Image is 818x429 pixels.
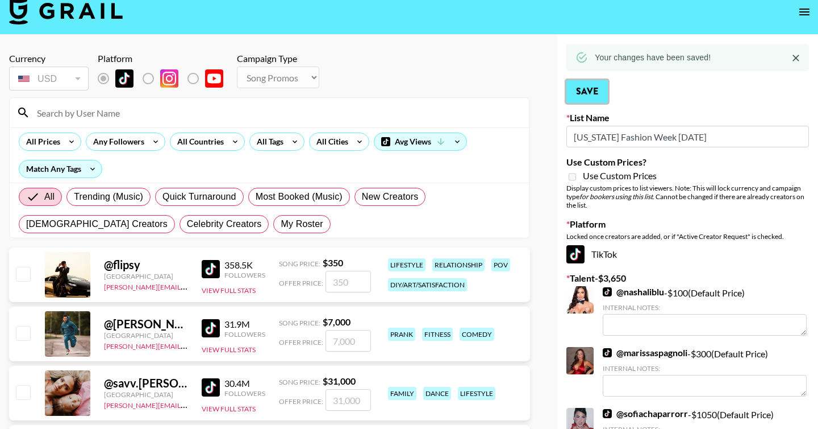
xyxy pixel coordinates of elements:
[104,280,272,291] a: [PERSON_NAME][EMAIL_ADDRESS][DOMAIN_NAME]
[566,245,585,263] img: TikTok
[566,273,809,284] label: Talent - $ 3,650
[362,190,419,204] span: New Creators
[98,67,232,90] div: Remove selected talent to change platforms
[603,287,612,296] img: TikTok
[787,49,804,67] button: Close
[224,271,265,279] div: Followers
[595,47,711,68] div: Your changes have been saved!
[566,112,809,123] label: List Name
[323,376,356,386] strong: $ 31,000
[202,319,220,337] img: TikTok
[325,389,371,411] input: 31,000
[237,53,319,64] div: Campaign Type
[566,218,809,230] label: Platform
[9,64,89,93] div: Remove selected talent to change your currency
[603,409,612,418] img: TikTok
[279,338,323,346] span: Offer Price:
[9,53,89,64] div: Currency
[104,258,188,272] div: @ flipsy
[115,69,133,88] img: TikTok
[74,190,143,204] span: Trending (Music)
[566,232,809,241] div: Locked once creators are added, or if "Active Creator Request" is checked.
[202,260,220,278] img: TikTok
[388,387,416,400] div: family
[98,53,232,64] div: Platform
[104,331,188,340] div: [GEOGRAPHIC_DATA]
[104,390,188,399] div: [GEOGRAPHIC_DATA]
[162,190,236,204] span: Quick Turnaround
[160,69,178,88] img: Instagram
[205,69,223,88] img: YouTube
[26,217,168,231] span: [DEMOGRAPHIC_DATA] Creators
[281,217,323,231] span: My Roster
[86,133,147,150] div: Any Followers
[279,378,320,386] span: Song Price:
[579,192,653,201] em: for bookers using this list
[202,405,256,413] button: View Full Stats
[388,328,415,341] div: prank
[460,328,494,341] div: comedy
[603,286,664,298] a: @nashaliblu
[224,330,265,339] div: Followers
[104,272,188,280] div: [GEOGRAPHIC_DATA]
[491,258,510,271] div: pov
[566,245,809,263] div: TikTok
[432,258,485,271] div: relationship
[603,303,807,312] div: Internal Notes:
[279,279,323,287] span: Offer Price:
[224,319,265,330] div: 31.9M
[202,378,220,397] img: TikTok
[458,387,495,400] div: lifestyle
[256,190,343,204] span: Most Booked (Music)
[224,389,265,398] div: Followers
[279,259,320,268] span: Song Price:
[224,378,265,389] div: 30.4M
[310,133,350,150] div: All Cities
[566,184,809,209] div: Display custom prices to list viewers. Note: This will lock currency and campaign type . Cannot b...
[224,259,265,271] div: 358.5K
[202,286,256,295] button: View Full Stats
[170,133,226,150] div: All Countries
[104,317,188,331] div: @ [PERSON_NAME].[PERSON_NAME]
[104,399,272,410] a: [PERSON_NAME][EMAIL_ADDRESS][DOMAIN_NAME]
[603,347,687,358] a: @marissaspagnoli
[325,330,371,352] input: 7,000
[566,156,809,168] label: Use Custom Prices?
[11,69,86,89] div: USD
[104,340,272,350] a: [PERSON_NAME][EMAIL_ADDRESS][DOMAIN_NAME]
[603,408,688,419] a: @sofiachaparrorr
[374,133,466,150] div: Avg Views
[583,170,657,181] span: Use Custom Prices
[793,1,816,23] button: open drawer
[388,258,425,271] div: lifestyle
[202,345,256,354] button: View Full Stats
[44,190,55,204] span: All
[603,347,807,397] div: - $ 300 (Default Price)
[19,133,62,150] div: All Prices
[279,319,320,327] span: Song Price:
[19,160,102,178] div: Match Any Tags
[104,376,188,390] div: @ savv.[PERSON_NAME]
[187,217,262,231] span: Celebrity Creators
[423,387,451,400] div: dance
[603,286,807,336] div: - $ 100 (Default Price)
[30,104,523,122] input: Search by User Name
[323,257,343,268] strong: $ 350
[566,80,608,103] button: Save
[323,316,350,327] strong: $ 7,000
[250,133,286,150] div: All Tags
[422,328,453,341] div: fitness
[603,348,612,357] img: TikTok
[325,271,371,292] input: 350
[279,397,323,406] span: Offer Price:
[603,364,807,373] div: Internal Notes:
[388,278,467,291] div: diy/art/satisfaction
